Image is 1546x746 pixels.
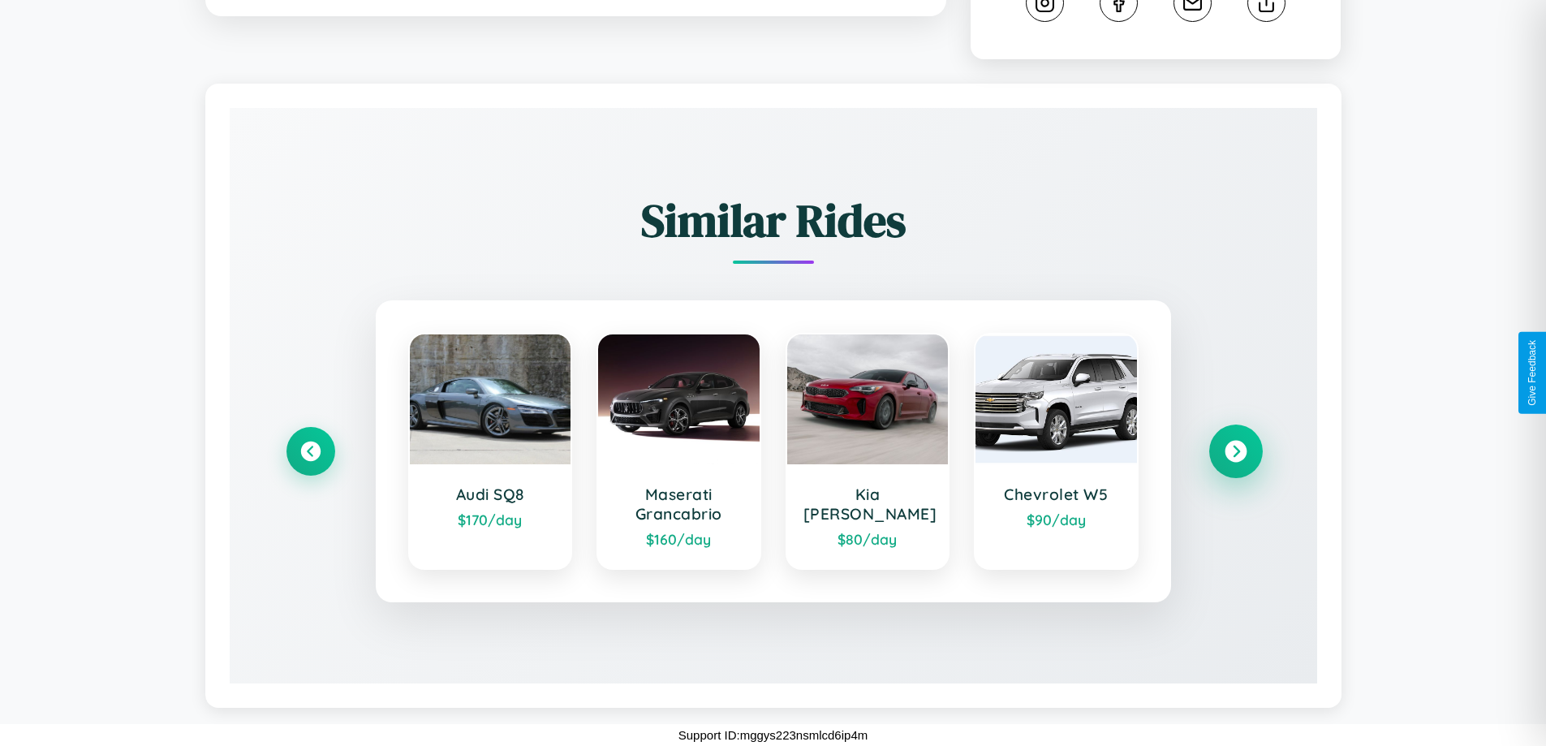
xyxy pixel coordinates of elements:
h2: Similar Rides [286,189,1260,252]
h3: Maserati Grancabrio [614,485,743,524]
h3: Chevrolet W5 [992,485,1121,504]
p: Support ID: mggys223nsmlcd6ip4m [678,724,868,746]
div: $ 90 /day [992,511,1121,528]
a: Maserati Grancabrio$160/day [596,333,761,570]
a: Kia [PERSON_NAME]$80/day [786,333,950,570]
a: Chevrolet W5$90/day [974,333,1139,570]
a: Audi SQ8$170/day [408,333,573,570]
div: Give Feedback [1527,340,1538,406]
div: $ 80 /day [803,530,932,548]
h3: Kia [PERSON_NAME] [803,485,932,524]
div: $ 170 /day [426,511,555,528]
div: $ 160 /day [614,530,743,548]
h3: Audi SQ8 [426,485,555,504]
